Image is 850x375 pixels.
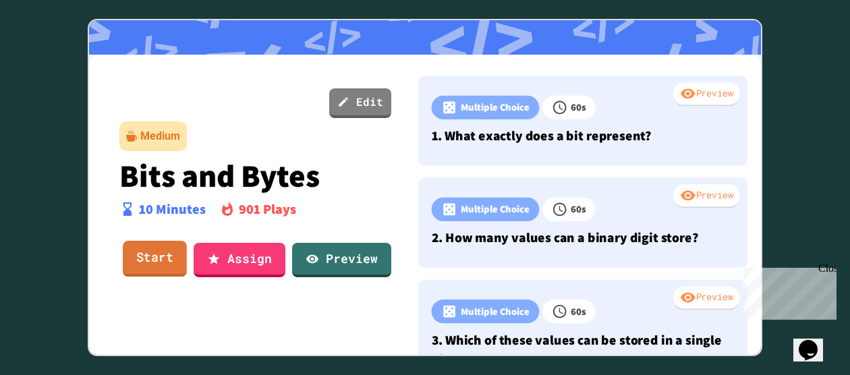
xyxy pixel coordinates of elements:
[5,5,93,86] div: Chat with us now!Close
[239,199,296,219] p: 901 Plays
[571,304,586,318] p: 60 s
[432,228,735,248] p: 2. How many values can a binary digit store?
[673,184,739,208] div: Preview
[119,158,392,193] p: Bits and Bytes
[793,321,837,362] iframe: chat widget
[292,243,391,277] a: Preview
[673,82,739,107] div: Preview
[432,126,735,146] p: 1. What exactly does a bit represent?
[571,100,586,115] p: 60 s
[329,88,391,118] a: Edit
[461,304,530,318] p: Multiple Choice
[194,243,285,277] a: Assign
[140,128,180,144] div: Medium
[738,262,837,320] iframe: chat widget
[571,202,586,217] p: 60 s
[432,330,735,370] p: 3. Which of these values can be stored in a single bit?
[461,100,530,115] p: Multiple Choice
[123,241,187,277] a: Start
[673,286,739,310] div: Preview
[461,202,530,217] p: Multiple Choice
[139,199,206,219] p: 10 Minutes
